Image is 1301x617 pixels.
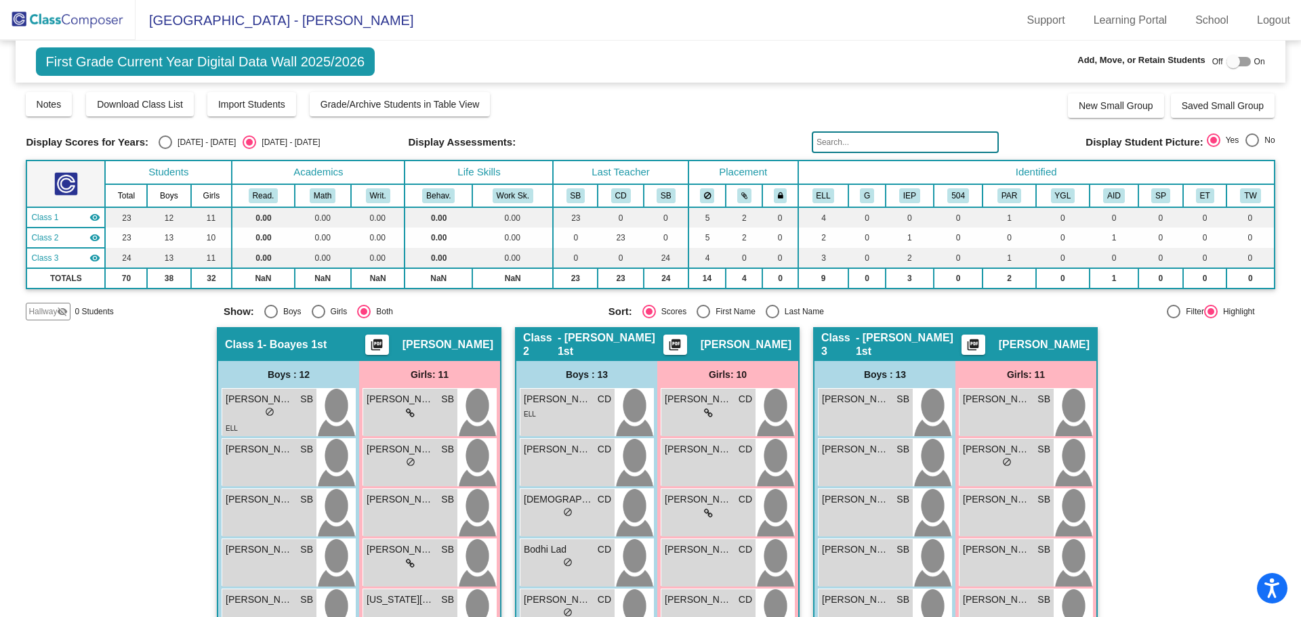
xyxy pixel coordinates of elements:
[1138,184,1183,207] th: Speech only
[934,228,983,248] td: 0
[997,188,1021,203] button: PAR
[1138,228,1183,248] td: 0
[566,188,585,203] button: SB
[644,268,688,289] td: 24
[441,442,454,456] span: SB
[1259,134,1275,146] div: No
[1226,268,1274,289] td: 0
[524,410,536,418] span: ELL
[955,361,1096,388] div: Girls: 11
[1183,184,1227,207] th: Student needs extra time
[191,268,232,289] td: 32
[441,492,454,507] span: SB
[367,542,434,557] span: [PERSON_NAME]
[408,136,516,148] span: Display Assessments:
[934,248,983,268] td: 0
[524,593,592,607] span: [PERSON_NAME]
[310,92,491,116] button: Grade/Archive Students in Table View
[441,392,454,406] span: SB
[739,442,752,456] span: CD
[598,207,644,228] td: 0
[351,228,405,248] td: 0.00
[1090,248,1138,268] td: 0
[295,268,351,289] td: NaN
[1079,100,1153,111] span: New Small Group
[798,161,1275,184] th: Identified
[36,47,375,76] span: First Grade Current Year Digital Data Wall 2025/2026
[147,268,190,289] td: 38
[848,248,886,268] td: 0
[265,407,274,417] span: do_not_disturb_alt
[351,207,405,228] td: 0.00
[762,228,798,248] td: 0
[472,228,553,248] td: 0.00
[608,305,983,318] mat-radio-group: Select an option
[472,248,553,268] td: 0.00
[1240,188,1260,203] button: TW
[848,268,886,289] td: 0
[191,207,232,228] td: 11
[1090,268,1138,289] td: 1
[300,492,313,507] span: SB
[963,442,1031,456] span: [PERSON_NAME]
[667,338,683,357] mat-icon: picture_as_pdf
[553,207,598,228] td: 23
[441,593,454,607] span: SB
[524,442,592,456] span: [PERSON_NAME]
[351,248,405,268] td: 0.00
[224,305,598,318] mat-radio-group: Select an option
[963,492,1031,507] span: [PERSON_NAME]
[1183,228,1227,248] td: 0
[232,228,294,248] td: 0.00
[963,542,1031,557] span: [PERSON_NAME]
[558,331,663,358] span: - [PERSON_NAME] 1st
[1226,184,1274,207] th: Twin
[553,268,598,289] td: 23
[688,184,726,207] th: Keep away students
[1103,188,1125,203] button: AID
[232,207,294,228] td: 0.00
[89,212,100,223] mat-icon: visibility
[665,542,732,557] span: [PERSON_NAME] [PERSON_NAME]
[886,207,934,228] td: 0
[367,593,434,607] span: [US_STATE][PERSON_NAME]
[1037,593,1050,607] span: SB
[97,99,183,110] span: Download Class List
[147,228,190,248] td: 13
[524,542,592,557] span: Bodhi Lad
[472,268,553,289] td: NaN
[405,161,553,184] th: Life Skills
[1090,207,1138,228] td: 0
[798,207,849,228] td: 4
[300,442,313,456] span: SB
[983,228,1036,248] td: 0
[218,99,285,110] span: Import Students
[1254,56,1265,68] span: On
[1083,9,1178,31] a: Learning Portal
[172,136,236,148] div: [DATE] - [DATE]
[367,442,434,456] span: [PERSON_NAME]
[86,92,194,116] button: Download Class List
[896,542,909,557] span: SB
[822,492,890,507] span: [PERSON_NAME]
[665,442,732,456] span: [PERSON_NAME]
[1184,9,1239,31] a: School
[1207,133,1275,151] mat-radio-group: Select an option
[934,268,983,289] td: 0
[688,268,726,289] td: 14
[26,136,148,148] span: Display Scores for Years:
[1183,207,1227,228] td: 0
[232,161,405,184] th: Academics
[1002,457,1012,467] span: do_not_disturb_alt
[726,248,762,268] td: 0
[644,207,688,228] td: 0
[89,253,100,263] mat-icon: visibility
[1090,184,1138,207] th: Student has 1:1
[848,228,886,248] td: 0
[644,184,688,207] th: Sheri Burns
[105,248,147,268] td: 24
[105,207,147,228] td: 23
[147,184,190,207] th: Boys
[1212,56,1223,68] span: Off
[226,425,238,432] span: ELL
